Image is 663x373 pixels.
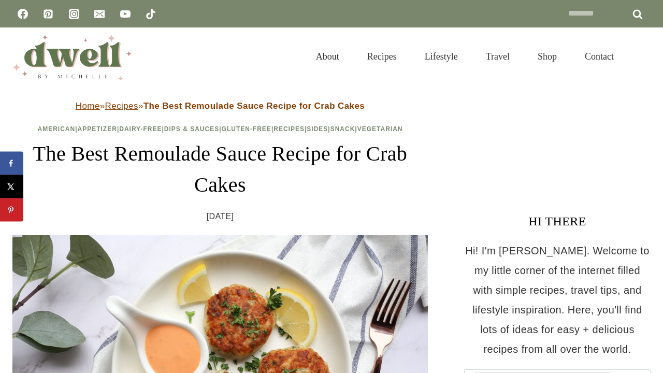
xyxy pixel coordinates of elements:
span: | | | | | | | | [38,125,403,133]
p: Hi! I'm [PERSON_NAME]. Welcome to my little corner of the internet filled with simple recipes, tr... [464,241,651,359]
a: Email [89,4,110,24]
a: Appetizer [78,125,117,133]
a: YouTube [115,4,136,24]
a: American [38,125,76,133]
a: Recipes [105,101,138,111]
button: View Search Form [633,48,651,65]
h3: HI THERE [464,212,651,231]
a: Recipes [353,38,411,75]
a: Facebook [12,4,33,24]
a: Pinterest [38,4,59,24]
a: Recipes [273,125,305,133]
a: Snack [330,125,355,133]
strong: The Best Remoulade Sauce Recipe for Crab Cakes [143,101,365,111]
a: Shop [524,38,571,75]
a: Contact [571,38,628,75]
a: Lifestyle [411,38,472,75]
a: TikTok [140,4,161,24]
span: » » [76,101,365,111]
h1: The Best Remoulade Sauce Recipe for Crab Cakes [12,138,428,200]
time: [DATE] [207,209,234,224]
a: Gluten-Free [222,125,271,133]
a: Travel [472,38,524,75]
a: Vegetarian [357,125,403,133]
a: About [302,38,353,75]
a: Home [76,101,100,111]
a: Sides [307,125,328,133]
nav: Primary Navigation [302,38,628,75]
a: Instagram [64,4,84,24]
a: Dips & Sauces [164,125,219,133]
img: DWELL by michelle [12,33,132,80]
a: Dairy-Free [119,125,162,133]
